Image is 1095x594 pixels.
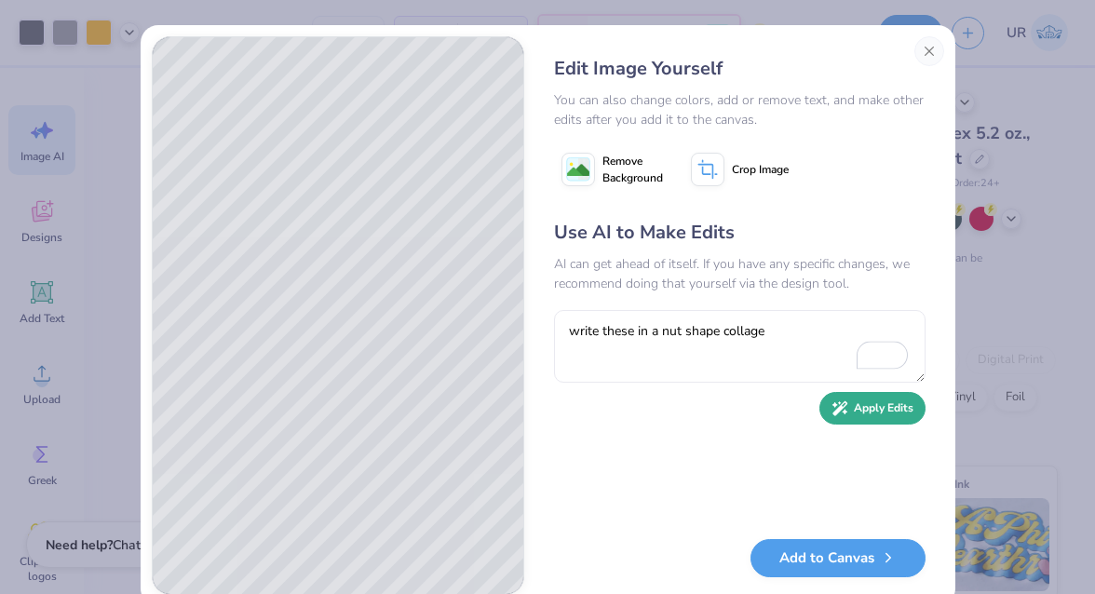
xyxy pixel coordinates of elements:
[732,161,789,178] span: Crop Image
[683,146,800,193] button: Crop Image
[554,254,926,293] div: AI can get ahead of itself. If you have any specific changes, we recommend doing that yourself vi...
[602,153,663,186] span: Remove Background
[750,539,926,577] button: Add to Canvas
[914,36,944,66] button: Close
[819,392,926,425] button: Apply Edits
[554,55,926,83] div: Edit Image Yourself
[554,146,670,193] button: Remove Background
[554,90,926,129] div: You can also change colors, add or remove text, and make other edits after you add it to the canvas.
[554,219,926,247] div: Use AI to Make Edits
[554,310,926,383] textarea: To enrich screen reader interactions, please activate Accessibility in Grammarly extension settings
